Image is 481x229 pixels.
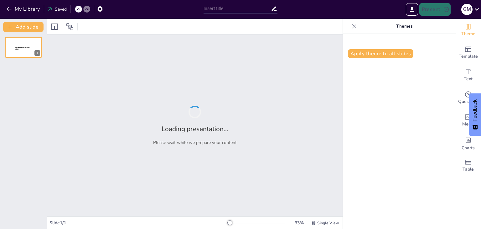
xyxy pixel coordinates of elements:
button: Present [419,3,451,16]
div: Add charts and graphs [456,132,481,154]
span: Template [459,53,478,60]
button: Apply theme to all slides [348,49,413,58]
p: Please wait while we prepare your content [153,140,237,146]
div: Add ready made slides [456,41,481,64]
p: Themes [359,19,449,34]
div: Add images, graphics, shapes or video [456,109,481,132]
button: Add slide [3,22,44,32]
input: Insert title [204,4,271,13]
div: Add text boxes [456,64,481,87]
button: Feedback - Show survey [469,93,481,136]
h2: Loading presentation... [162,125,228,133]
span: Questions [458,98,478,105]
div: Add a table [456,154,481,177]
span: Sendsteps presentation editor [15,46,30,50]
span: Charts [462,145,475,152]
div: Change the overall theme [456,19,481,41]
div: Layout [49,22,59,32]
div: 33 % [292,220,307,226]
button: My Library [5,4,43,14]
span: Feedback [472,99,478,121]
div: G M [461,4,473,15]
button: Export to PowerPoint [406,3,418,16]
div: Saved [47,6,67,12]
span: Single View [317,221,339,226]
span: Position [66,23,74,30]
span: Text [464,76,473,83]
span: Theme [461,30,475,37]
div: Slide 1 / 1 [49,220,225,226]
span: Table [463,166,474,173]
button: G M [461,3,473,16]
div: Get real-time input from your audience [456,87,481,109]
div: 1 [5,37,42,58]
div: 1 [34,50,40,56]
span: Media [462,121,474,128]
